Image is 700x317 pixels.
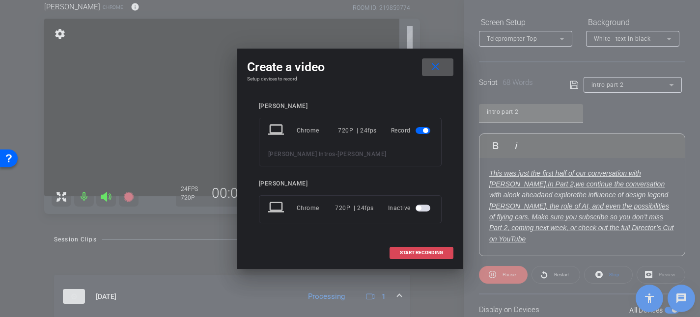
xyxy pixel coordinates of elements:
[247,76,453,82] h4: Setup devices to record
[268,122,286,139] mat-icon: laptop
[297,122,338,139] div: Chrome
[388,199,432,217] div: Inactive
[391,122,432,139] div: Record
[335,199,374,217] div: 720P | 24fps
[297,199,336,217] div: Chrome
[259,103,442,110] div: [PERSON_NAME]
[336,151,338,158] span: -
[390,247,453,259] button: START RECORDING
[268,151,336,158] span: [PERSON_NAME] Intros
[337,151,387,158] span: [PERSON_NAME]
[247,58,453,76] div: Create a video
[400,250,443,255] span: START RECORDING
[268,199,286,217] mat-icon: laptop
[429,61,442,73] mat-icon: close
[338,122,377,139] div: 720P | 24fps
[259,180,442,187] div: [PERSON_NAME]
